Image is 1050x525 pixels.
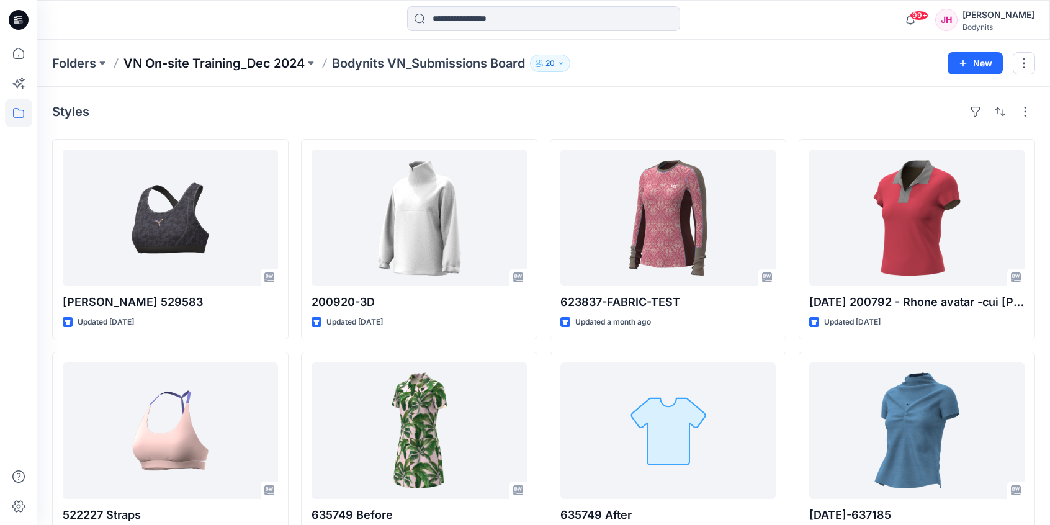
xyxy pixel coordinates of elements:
a: 635749 Before [312,362,527,499]
a: 635749 After [560,362,776,499]
p: Updated [DATE] [824,316,881,329]
div: Bodynits [962,22,1034,32]
a: 30 June 200792 - Rhone avatar -cui hong [809,150,1025,286]
a: Folders [52,55,96,72]
p: Updated [DATE] [326,316,383,329]
div: [PERSON_NAME] [962,7,1034,22]
a: 200920-3D [312,150,527,286]
button: 20 [530,55,570,72]
p: 200920-3D [312,294,527,311]
span: 99+ [910,11,928,20]
p: [PERSON_NAME] 529583 [63,294,278,311]
p: 635749 After [560,506,776,524]
p: 635749 Before [312,506,527,524]
p: Updated a month ago [575,316,651,329]
p: [DATE] 200792 - Rhone avatar -cui [PERSON_NAME] [809,294,1025,311]
p: Updated [DATE] [78,316,134,329]
p: 522227 Straps [63,506,278,524]
a: VN On-site Training_Dec 2024 [123,55,305,72]
a: Eunice 529583 [63,150,278,286]
h4: Styles [52,104,89,119]
p: 623837-FABRIC-TEST [560,294,776,311]
p: [DATE]-637185 [809,506,1025,524]
a: 522227 Straps [63,362,278,499]
button: New [948,52,1003,74]
p: 20 [545,56,555,70]
a: 27june-637185 [809,362,1025,499]
p: Bodynits VN_Submissions Board [332,55,525,72]
a: 623837-FABRIC-TEST [560,150,776,286]
div: JH [935,9,958,31]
